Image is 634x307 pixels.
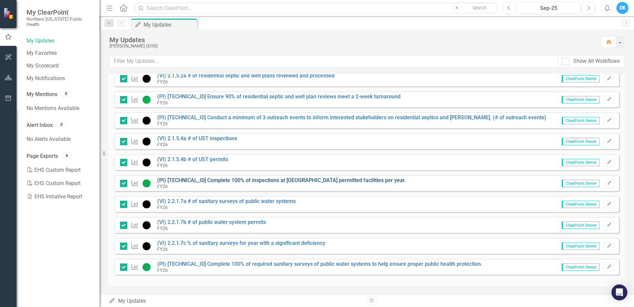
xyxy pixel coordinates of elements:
span: ClearPoint Owner [562,138,600,145]
input: Filter My Updates... [109,55,558,67]
button: Search [463,3,496,13]
span: ClearPoint Owner [562,243,600,250]
small: Northern [US_STATE] Public Health [27,16,93,27]
a: (PI) [TECHNICAL_ID] Conduct a minimum of 3 outreach events to inform interested stakeholders on r... [157,114,546,121]
img: On Target [143,179,151,187]
a: (PI) [TECHNICAL_ID] Complete 100% of required sanitary surveys of public water systems to help en... [157,261,482,267]
a: My Mentions [27,91,57,98]
a: (PI) [TECHNICAL_ID] Complete 100% of inspections at [GEOGRAPHIC_DATA] permitted facilities per year. [157,177,406,183]
small: FY26 [157,121,168,126]
a: (VI) 2.2.1.7b # of public water system permits [157,219,266,225]
div: Show All Workflows [573,57,620,65]
a: (VI) 2.1.5.4a # of UST inspections [157,135,237,142]
span: ClearPoint Owner [562,117,600,124]
div: Sep-25 [520,4,578,12]
a: Page Exports [27,153,58,160]
small: FY26 [157,142,168,147]
div: 0 [56,122,67,127]
span: Search [473,5,487,10]
div: No Alerts Available [27,133,93,146]
a: (PI) [TECHNICAL_ID] Ensure 90% of residential septic and well plan reviews meet a 2-week turnaround [157,93,401,100]
a: My Notifications [27,75,93,82]
a: (VI) 2.1.5.4b # of UST permits [157,156,228,162]
img: Volume Indicator [143,158,151,166]
img: Volume Indicator [143,242,151,250]
span: My ClearPoint [27,8,93,16]
img: Volume Indicator [143,221,151,229]
a: (VI) 2.2.1.7a # of sanitary surveys of public water systems [157,198,296,204]
small: FY26 [157,163,168,168]
img: On Target [143,96,151,104]
img: Volume Indicator [143,200,151,208]
a: My Favorites [27,50,93,57]
small: FY26 [157,100,168,105]
div: My Updates [144,21,196,29]
a: My Scorecard [27,62,93,70]
a: (VI) 2.1.5.2a # of residential septic and well plans reviewed and processed [157,72,335,79]
span: ClearPoint Owner [562,180,600,187]
span: ClearPoint Owner [562,75,600,82]
a: Alert Inbox [27,122,53,129]
img: Volume Indicator [143,117,151,125]
button: Sep-25 [517,2,581,14]
a: EHS Initiative Report [27,190,93,203]
small: FY26 [157,205,168,210]
span: ClearPoint Owner [562,263,600,271]
div: My Updates [109,36,595,44]
img: ClearPoint Strategy [3,8,15,19]
div: [PERSON_NAME] (EHS) [109,44,595,49]
small: FY26 [157,267,168,273]
img: Volume Indicator [143,75,151,83]
input: Search ClearPoint... [134,2,498,14]
img: On Target [143,263,151,271]
div: My Updates [109,297,362,305]
span: ClearPoint Owner [562,159,600,166]
a: EHS Custom Report [27,177,93,190]
small: FY26 [157,79,168,84]
small: FY26 [157,184,168,189]
a: My Updates [27,37,93,45]
a: (VI) 2.2.1.7c % of sanitary surveys for year with a significant deficiency [157,240,325,246]
button: DK [616,2,628,14]
span: ClearPoint Owner [562,201,600,208]
small: FY26 [157,247,168,252]
span: ClearPoint Owner [562,96,600,103]
div: 6 [61,153,72,158]
div: No Mentions Available [27,102,93,115]
a: EHS Custom Report [27,163,93,177]
span: ClearPoint Owner [562,222,600,229]
small: FY26 [157,226,168,231]
img: Volume Indicator [143,138,151,146]
div: Open Intercom Messenger [611,284,627,300]
div: 0 [61,91,71,97]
